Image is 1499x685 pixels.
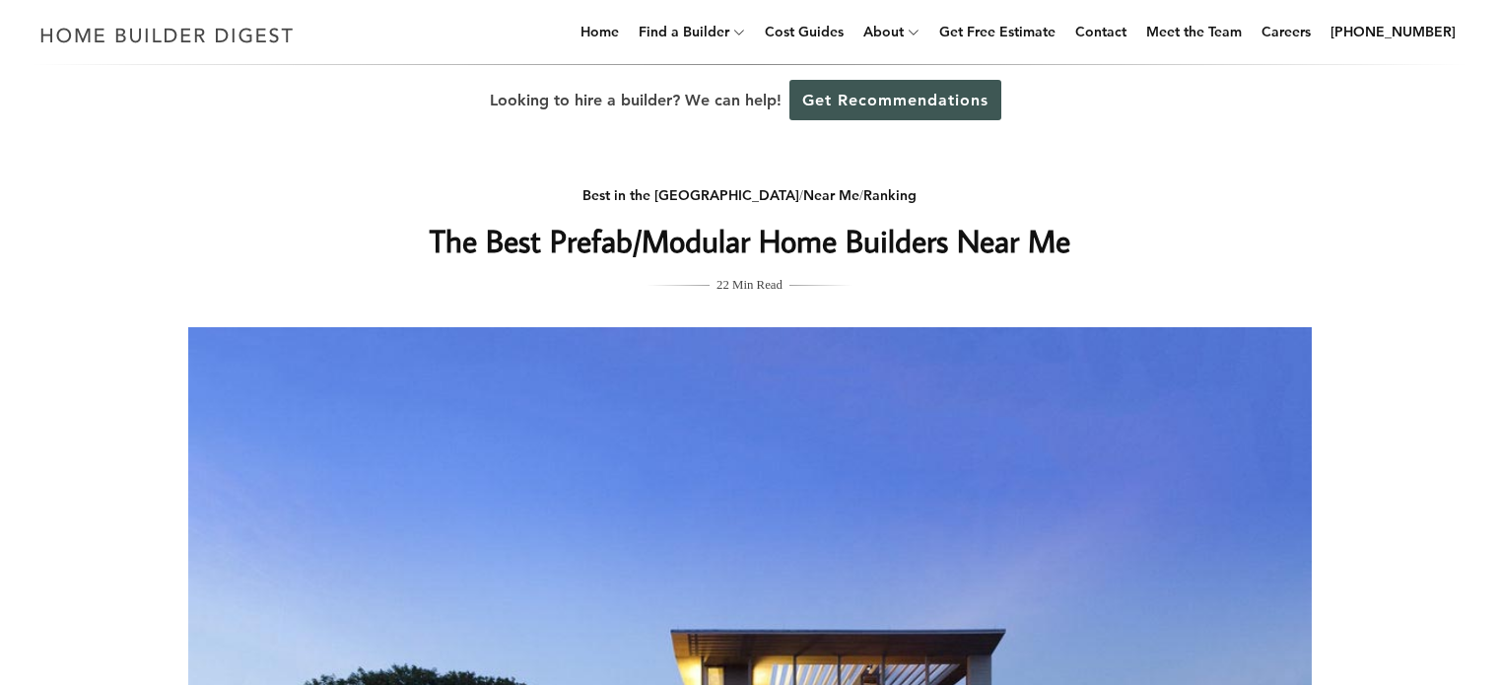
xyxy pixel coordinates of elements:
a: Ranking [863,186,917,204]
a: Best in the [GEOGRAPHIC_DATA] [582,186,799,204]
div: / / [357,183,1143,209]
img: Home Builder Digest [32,16,303,54]
h1: The Best Prefab/Modular Home Builders Near Me [357,217,1143,264]
a: Get Recommendations [789,80,1001,120]
span: 22 Min Read [716,274,783,296]
a: Near Me [803,186,859,204]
